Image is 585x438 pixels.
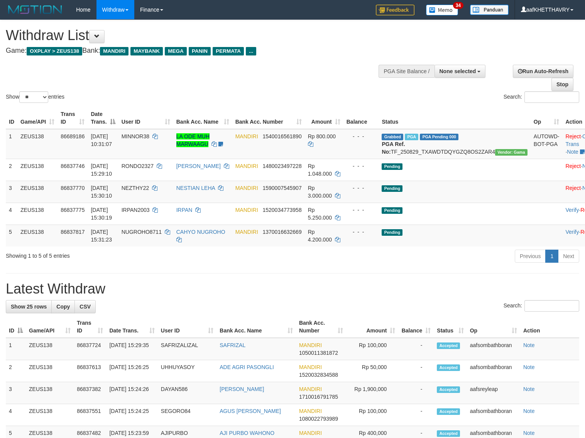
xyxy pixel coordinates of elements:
img: Button%20Memo.svg [426,5,458,15]
td: SEGORO84 [158,404,216,426]
h4: Game: Bank: [6,47,382,55]
span: MANDIRI [299,342,322,348]
th: User ID: activate to sort column ascending [158,316,216,338]
span: OXPLAY > ZEUS138 [27,47,82,55]
span: NUGROHO8711 [122,229,162,235]
div: Showing 1 to 5 of 5 entries [6,249,238,260]
span: Accepted [437,364,460,371]
span: [DATE] 15:29:10 [91,163,112,177]
a: Show 25 rows [6,300,52,313]
th: Status [379,107,530,129]
span: MANDIRI [299,430,322,436]
span: 34 [453,2,463,9]
td: ZEUS138 [17,129,57,159]
th: Game/API: activate to sort column ascending [17,107,57,129]
th: User ID: activate to sort column ascending [118,107,173,129]
td: 4 [6,404,26,426]
span: MANDIRI [299,408,322,414]
span: 86837817 [61,229,85,235]
span: Rp 4.200.000 [308,229,332,243]
span: Accepted [437,430,460,437]
a: Stop [551,78,573,91]
span: Copy [56,304,70,310]
a: CSV [74,300,96,313]
span: None selected [440,68,476,74]
td: 3 [6,382,26,404]
th: Date Trans.: activate to sort column ascending [106,316,157,338]
span: MAYBANK [130,47,163,55]
td: [DATE] 15:29:35 [106,338,157,360]
span: Marked by aafkaynarin [405,134,418,140]
th: Op: activate to sort column ascending [467,316,520,338]
span: [DATE] 15:30:19 [91,207,112,221]
span: 86837775 [61,207,85,213]
span: Copy 1080022793989 to clipboard [299,416,338,422]
a: Copy [51,300,75,313]
a: AJI PURBO WAHONO [220,430,274,436]
label: Show entries [6,91,64,103]
label: Search: [504,300,579,312]
span: 86689186 [61,133,85,139]
span: 86837770 [61,185,85,191]
td: 3 [6,181,17,203]
h1: Withdraw List [6,28,382,43]
span: MANDIRI [299,386,322,392]
div: - - - [347,206,376,214]
div: - - - [347,162,376,170]
span: Copy 1520034773958 to clipboard [262,207,301,213]
span: Pending [382,163,402,170]
span: [DATE] 10:31:07 [91,133,112,147]
a: IRPAN [176,207,193,213]
td: AUTOWD-BOT-PGA [531,129,563,159]
a: 1 [545,250,558,263]
span: [DATE] 15:30:10 [91,185,112,199]
a: NESTIAN LEHA [176,185,215,191]
a: LA ODE MUH MARWAAGU [176,133,210,147]
a: Next [558,250,579,263]
td: - [398,360,434,382]
th: Trans ID: activate to sort column ascending [74,316,106,338]
a: Reject [565,185,581,191]
span: Rp 3.000.000 [308,185,332,199]
div: PGA Site Balance / [379,65,434,78]
td: [DATE] 15:24:26 [106,382,157,404]
span: 86837746 [61,163,85,169]
td: [DATE] 15:26:25 [106,360,157,382]
h1: Latest Withdraw [6,281,579,297]
td: TF_250829_TXAWDTDQYGZQ8OS2ZAR4 [379,129,530,159]
td: ZEUS138 [26,338,74,360]
span: Copy 1480023497228 to clipboard [262,163,301,169]
span: PANIN [189,47,211,55]
span: Rp 800.000 [308,133,336,139]
span: Show 25 rows [11,304,47,310]
span: PERMATA [213,47,244,55]
span: MEGA [165,47,187,55]
td: aafsombathboran [467,338,520,360]
td: Rp 50,000 [346,360,398,382]
th: Bank Acc. Name: activate to sort column ascending [216,316,296,338]
span: Accepted [437,408,460,415]
span: MINNOR38 [122,133,149,139]
td: UHHUYASOY [158,360,216,382]
a: Verify [565,207,579,213]
span: Copy 1590007545907 to clipboard [262,185,301,191]
input: Search: [524,91,579,103]
span: Pending [382,207,402,214]
th: Bank Acc. Number: activate to sort column ascending [232,107,305,129]
span: RONDO2327 [122,163,154,169]
td: SAFRIZALIZAL [158,338,216,360]
label: Search: [504,91,579,103]
span: Copy 1050011381872 to clipboard [299,350,338,356]
td: 1 [6,129,17,159]
th: Action [520,316,579,338]
span: MANDIRI [235,185,258,191]
a: Note [567,149,578,155]
span: Rp 5.250.000 [308,207,332,221]
td: aafsombathboran [467,360,520,382]
a: Note [523,364,535,370]
td: ZEUS138 [17,181,57,203]
td: DAYAN586 [158,382,216,404]
th: Game/API: activate to sort column ascending [26,316,74,338]
th: Amount: activate to sort column ascending [305,107,343,129]
span: Rp 1.048.000 [308,163,332,177]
